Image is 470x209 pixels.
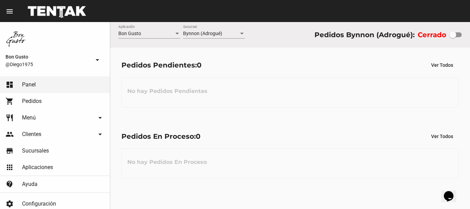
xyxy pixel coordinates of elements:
[418,29,446,40] label: Cerrado
[22,114,36,121] span: Menú
[426,130,459,143] button: Ver Todos
[118,31,141,36] span: Bon Gusto
[22,131,41,138] span: Clientes
[431,134,453,139] span: Ver Todos
[96,130,104,138] mat-icon: arrow_drop_down
[6,114,14,122] mat-icon: restaurant
[93,56,102,64] mat-icon: arrow_drop_down
[6,163,14,171] mat-icon: apps
[22,98,42,105] span: Pedidos
[6,28,28,50] img: 8570adf9-ca52-4367-b116-ae09c64cf26e.jpg
[22,181,38,188] span: Ayuda
[121,131,201,142] div: Pedidos En Proceso:
[6,97,14,105] mat-icon: shopping_cart
[6,61,90,68] span: @Diego1975
[441,181,463,202] iframe: chat widget
[122,81,213,102] h3: No hay Pedidos Pendientes
[96,114,104,122] mat-icon: arrow_drop_down
[121,60,202,71] div: Pedidos Pendientes:
[22,81,36,88] span: Panel
[314,29,415,40] div: Pedidos Bynnon (Adrogué):
[426,59,459,71] button: Ver Todos
[197,61,202,69] span: 0
[22,200,56,207] span: Configuración
[6,53,90,61] span: Bon Gusto
[6,7,14,15] mat-icon: menu
[6,81,14,89] mat-icon: dashboard
[431,62,453,68] span: Ver Todos
[6,200,14,208] mat-icon: settings
[183,31,222,36] span: Bynnon (Adrogué)
[122,152,212,173] h3: No hay Pedidos En Proceso
[6,130,14,138] mat-icon: people
[22,164,53,171] span: Aplicaciones
[6,147,14,155] mat-icon: store
[22,147,49,154] span: Sucursales
[196,132,201,140] span: 0
[6,180,14,188] mat-icon: contact_support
